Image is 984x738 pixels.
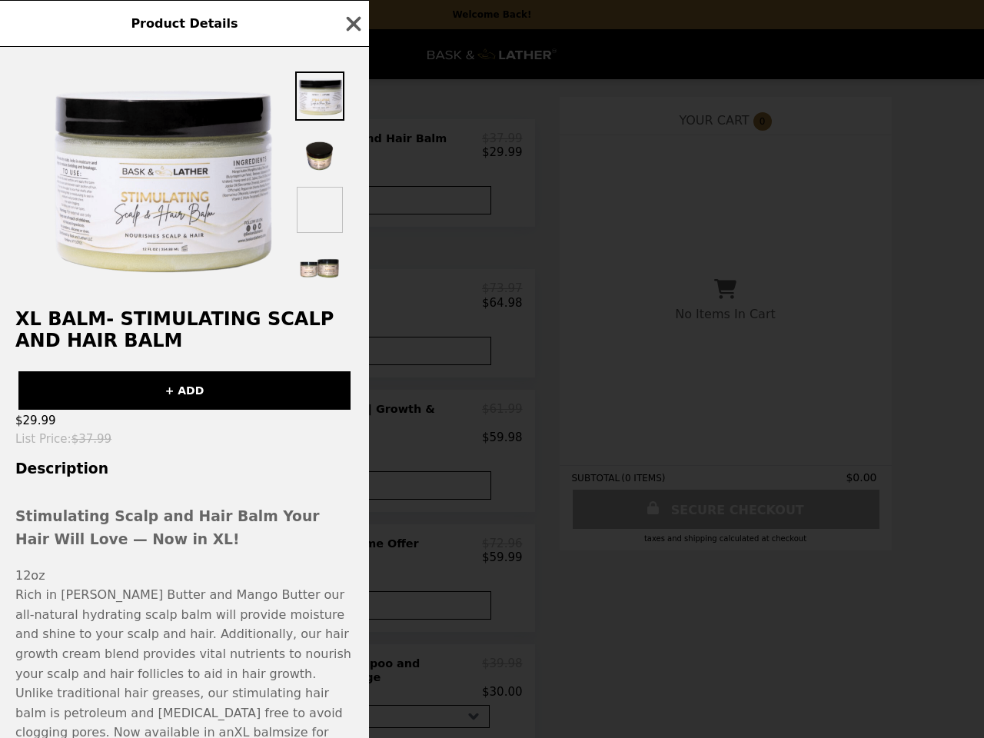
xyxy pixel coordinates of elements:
[15,568,45,583] span: 12oz
[295,71,344,121] img: Thumbnail 1
[295,242,344,291] img: Thumbnail 4
[45,62,275,293] img: Default Title
[18,371,351,410] button: + ADD
[15,505,354,551] h3: Stimulating Scalp and Hair Balm Your Hair Will Love — Now in XL!
[71,432,112,446] span: $37.99
[295,185,344,234] img: Thumbnail 3
[131,16,238,31] span: Product Details
[295,128,344,178] img: Thumbnail 2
